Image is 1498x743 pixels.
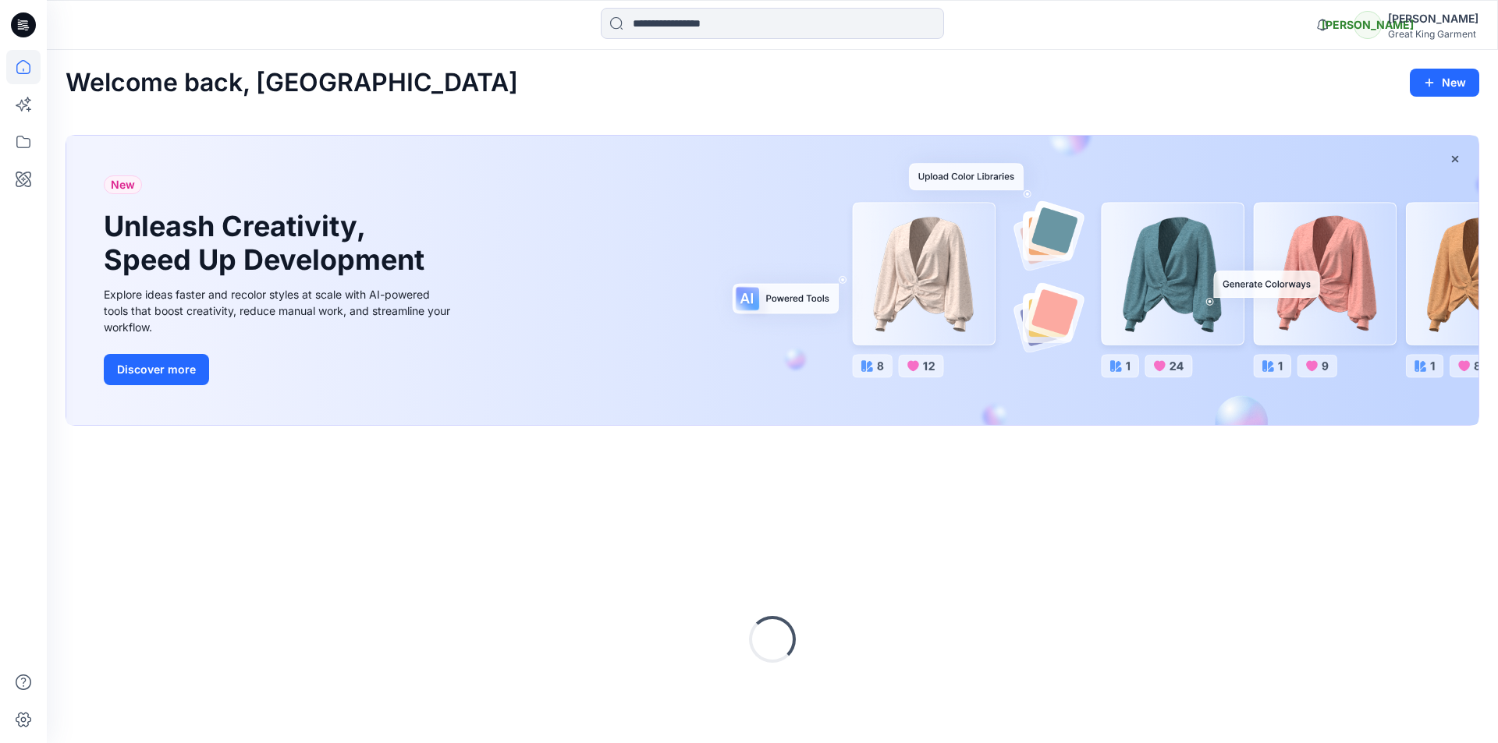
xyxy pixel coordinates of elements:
span: New [111,175,135,194]
div: [PERSON_NAME] [1388,9,1478,28]
div: Explore ideas faster and recolor styles at scale with AI-powered tools that boost creativity, red... [104,286,455,335]
a: Discover more [104,354,455,385]
h2: Welcome back, [GEOGRAPHIC_DATA] [66,69,518,97]
div: Great King Garment [1388,28,1478,40]
h1: Unleash Creativity, Speed Up Development [104,210,431,277]
button: New [1410,69,1479,97]
button: Discover more [104,354,209,385]
div: [PERSON_NAME] [1354,11,1382,39]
